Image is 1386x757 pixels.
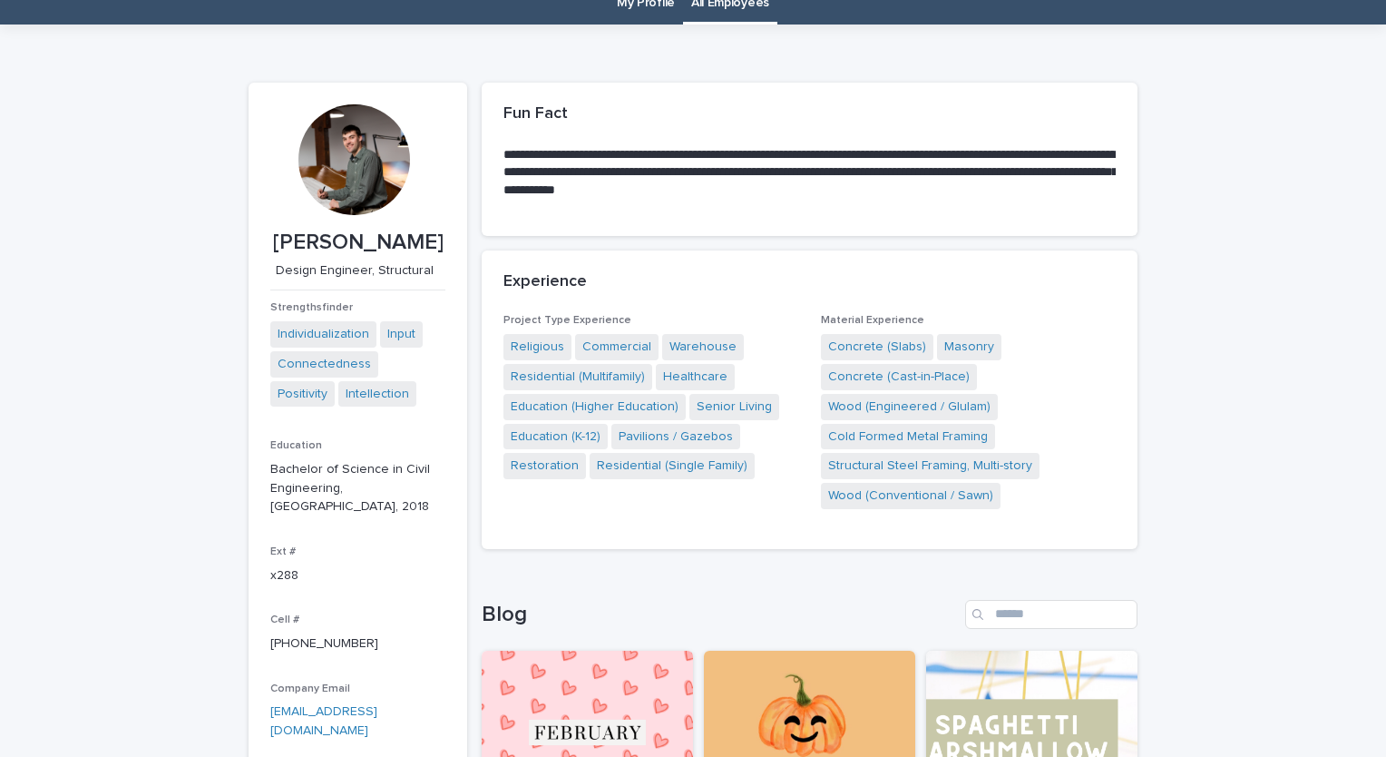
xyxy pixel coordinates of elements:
span: Ext # [270,546,296,557]
a: Education (Higher Education) [511,398,678,417]
input: Search [965,600,1137,629]
a: Concrete (Slabs) [828,338,926,357]
p: [PERSON_NAME] [270,230,445,256]
a: Individualization [278,325,369,344]
a: Education (K-12) [511,428,600,447]
a: Structural Steel Framing, Multi-story [828,457,1032,476]
a: Pavilions / Gazebos [619,428,733,447]
a: x288 [270,569,298,582]
a: Intellection [346,385,409,404]
h2: Experience [503,272,587,292]
a: Residential (Multifamily) [511,368,645,387]
a: Masonry [944,338,994,357]
p: Design Engineer, Structural [270,263,438,279]
span: Education [270,440,322,451]
a: Input [387,325,415,344]
h1: Blog [482,602,958,628]
a: Wood (Engineered / Glulam) [828,398,991,417]
a: Restoration [511,457,579,476]
a: Warehouse [669,338,737,357]
a: Residential (Single Family) [597,457,747,476]
span: Company Email [270,683,350,694]
span: Project Type Experience [503,315,631,326]
a: Religious [511,338,564,357]
h2: Fun Fact [503,104,568,124]
a: Cold Formed Metal Framing [828,428,988,447]
span: Cell # [270,614,299,625]
a: Positivity [278,385,327,404]
p: Bachelor of Science in Civil Engineering, [GEOGRAPHIC_DATA], 2018 [270,460,445,516]
a: [PHONE_NUMBER] [270,637,378,650]
span: Material Experience [821,315,924,326]
a: Concrete (Cast-in-Place) [828,368,970,387]
a: Wood (Conventional / Sawn) [828,487,993,506]
a: Healthcare [663,368,727,387]
a: [EMAIL_ADDRESS][DOMAIN_NAME] [270,705,377,737]
a: Senior Living [697,398,772,417]
a: Commercial [582,338,651,357]
a: Connectedness [278,355,371,374]
span: Strengthsfinder [270,302,353,313]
